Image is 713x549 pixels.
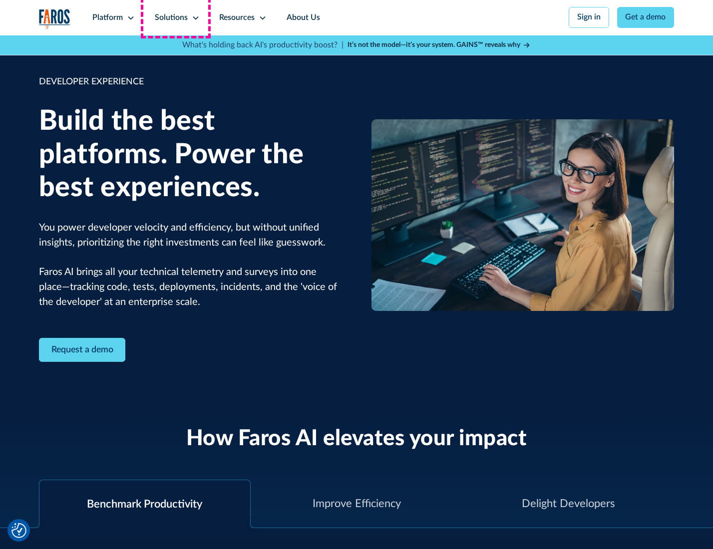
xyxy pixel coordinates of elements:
[11,523,26,538] img: Revisit consent button
[617,7,675,28] a: Get a demo
[569,7,609,28] a: Sign in
[39,105,342,205] h1: Build the best platforms. Power the best experiences.
[87,496,202,513] div: Benchmark Productivity
[348,41,520,48] strong: It’s not the model—it’s your system. GAINS™ reveals why
[219,12,255,24] div: Resources
[11,523,26,538] button: Cookie Settings
[155,12,188,24] div: Solutions
[522,496,615,512] div: Delight Developers
[348,40,531,50] a: It’s not the model—it’s your system. GAINS™ reveals why
[92,12,123,24] div: Platform
[39,9,71,29] img: Logo of the analytics and reporting company Faros.
[39,75,342,89] div: DEVELOPER EXPERIENCE
[39,9,71,29] a: home
[186,426,527,452] h2: How Faros AI elevates your impact
[182,39,344,51] p: What's holding back AI's productivity boost? |
[39,338,126,362] a: Contact Modal
[313,496,401,512] div: Improve Efficiency
[39,221,342,310] p: You power developer velocity and efficiency, but without unified insights, prioritizing the right...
